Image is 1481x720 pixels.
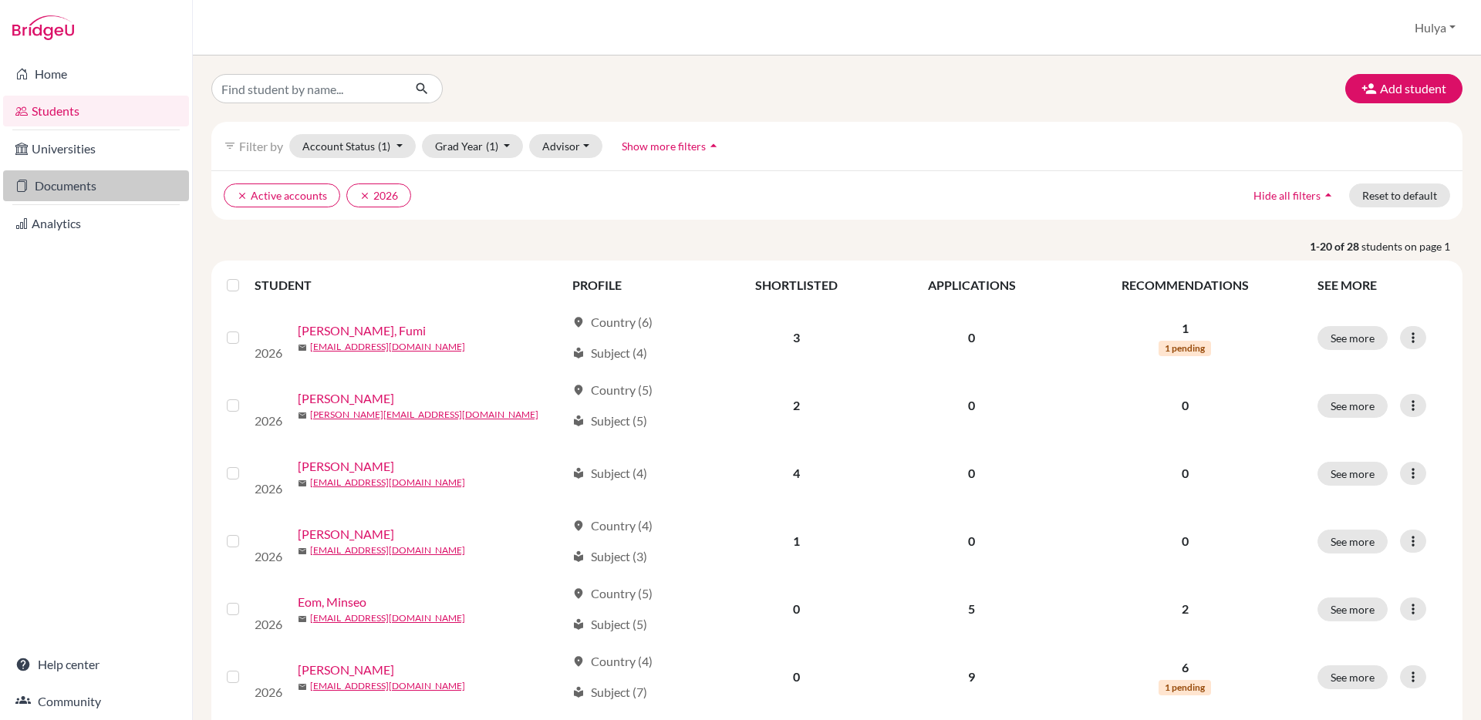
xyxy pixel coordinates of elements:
[882,507,1061,575] td: 0
[1062,267,1308,304] th: RECOMMENDATIONS
[298,661,394,679] a: [PERSON_NAME]
[1159,341,1211,356] span: 1 pending
[298,547,307,556] span: mail
[298,457,394,476] a: [PERSON_NAME]
[255,412,285,430] p: 2026
[239,139,283,153] span: Filter by
[310,476,465,490] a: [EMAIL_ADDRESS][DOMAIN_NAME]
[1071,319,1299,338] p: 1
[378,140,390,153] span: (1)
[3,133,189,164] a: Universities
[298,682,307,691] span: mail
[255,615,285,634] p: 2026
[289,134,416,158] button: Account Status(1)
[711,372,882,439] td: 2
[572,313,653,331] div: Country (6)
[3,686,189,717] a: Community
[572,381,653,399] div: Country (5)
[1408,13,1462,42] button: Hulya
[298,321,426,340] a: [PERSON_NAME], Fumi
[3,59,189,89] a: Home
[298,389,394,408] a: [PERSON_NAME]
[422,134,524,158] button: Grad Year(1)
[572,415,585,427] span: local_library
[572,547,647,566] div: Subject (3)
[224,183,340,207] button: clearActive accounts
[1308,267,1456,304] th: SEE MORE
[711,643,882,711] td: 0
[224,140,236,152] i: filter_list
[298,614,307,624] span: mail
[572,655,585,668] span: location_on
[1071,396,1299,415] p: 0
[706,138,721,153] i: arrow_drop_up
[310,611,465,625] a: [EMAIL_ADDRESS][DOMAIN_NAME]
[1321,187,1336,203] i: arrow_drop_up
[529,134,602,158] button: Advisor
[298,593,366,611] a: Eom, Minseo
[572,618,585,631] span: local_library
[882,372,1061,439] td: 0
[572,516,653,535] div: Country (4)
[1317,462,1388,486] button: See more
[572,467,585,479] span: local_library
[310,408,538,422] a: [PERSON_NAME][EMAIL_ADDRESS][DOMAIN_NAME]
[486,140,498,153] span: (1)
[310,543,465,557] a: [EMAIL_ADDRESS][DOMAIN_NAME]
[882,267,1061,304] th: APPLICATIONS
[298,479,307,488] span: mail
[359,190,370,201] i: clear
[255,516,285,547] img: Cao, Jiarui
[572,316,585,328] span: location_on
[310,679,465,693] a: [EMAIL_ADDRESS][DOMAIN_NAME]
[346,183,411,207] button: clear2026
[882,643,1061,711] td: 9
[1310,238,1361,254] strong: 1-20 of 28
[1253,189,1321,202] span: Hide all filters
[1317,665,1388,689] button: See more
[882,304,1061,372] td: 0
[609,134,734,158] button: Show more filtersarrow_drop_up
[572,412,647,430] div: Subject (5)
[572,550,585,563] span: local_library
[572,652,653,671] div: Country (4)
[882,439,1061,507] td: 0
[255,344,285,362] p: 2026
[298,525,394,543] a: [PERSON_NAME]
[255,652,285,683] img: Eom, Yoonseo
[211,74,403,103] input: Find student by name...
[1240,183,1349,207] button: Hide all filtersarrow_drop_up
[1071,658,1299,677] p: 6
[1317,597,1388,621] button: See more
[1159,680,1211,695] span: 1 pending
[572,615,647,634] div: Subject (5)
[711,507,882,575] td: 1
[882,575,1061,643] td: 5
[572,683,647,701] div: Subject (7)
[1071,464,1299,483] p: 0
[563,267,711,304] th: PROFILE
[1361,238,1462,254] span: students on page 1
[255,267,563,304] th: STUDENT
[255,313,285,344] img: Asakura, Fumi
[255,584,285,615] img: Eom, Minseo
[572,587,585,600] span: location_on
[1349,183,1450,207] button: Reset to default
[1317,394,1388,418] button: See more
[711,439,882,507] td: 4
[622,140,706,153] span: Show more filters
[711,575,882,643] td: 0
[1345,74,1462,103] button: Add student
[255,683,285,701] p: 2026
[572,584,653,603] div: Country (5)
[3,96,189,126] a: Students
[1317,326,1388,350] button: See more
[572,347,585,359] span: local_library
[3,208,189,239] a: Analytics
[298,411,307,420] span: mail
[572,686,585,698] span: local_library
[298,343,307,352] span: mail
[1071,532,1299,550] p: 0
[1071,600,1299,618] p: 2
[310,340,465,354] a: [EMAIL_ADDRESS][DOMAIN_NAME]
